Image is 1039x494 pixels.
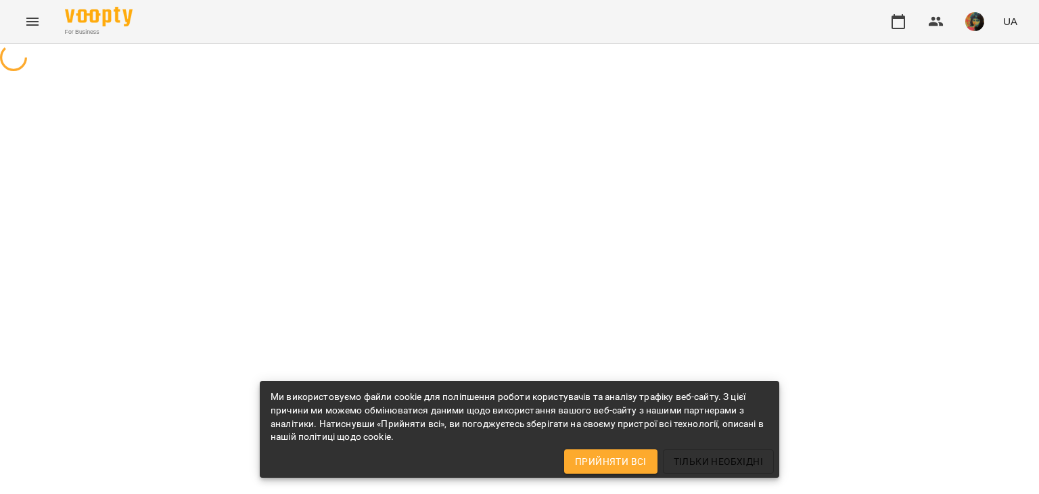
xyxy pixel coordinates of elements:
[998,9,1023,34] button: UA
[65,7,133,26] img: Voopty Logo
[1003,14,1017,28] span: UA
[16,5,49,38] button: Menu
[965,12,984,31] img: e1515dc0b6da1a5213c5e0a7c51d7b6d.jpg
[65,28,133,37] span: For Business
